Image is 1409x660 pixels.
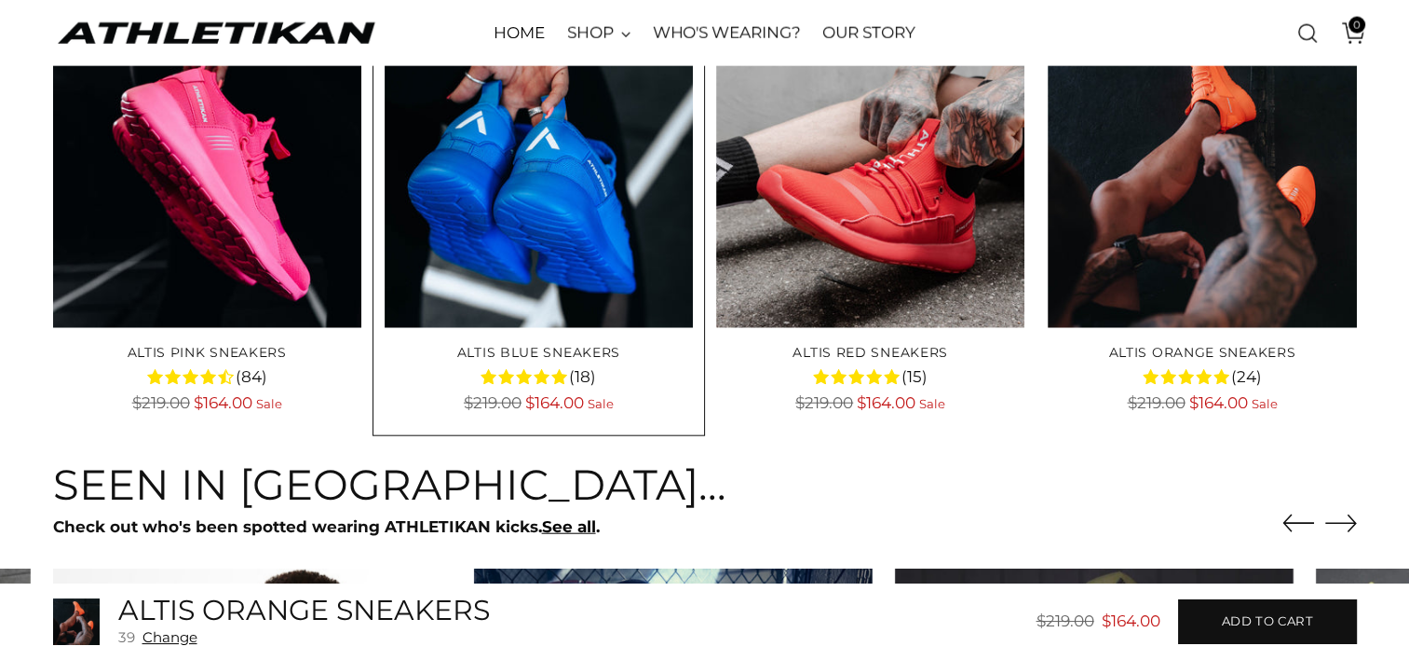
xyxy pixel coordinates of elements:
h3: Seen in [GEOGRAPHIC_DATA]... [53,461,726,508]
span: $164.00 [525,393,584,412]
span: (15) [901,365,928,390]
span: $219.00 [464,393,522,412]
span: Sale [1251,396,1277,411]
a: ALTIS Red Sneakers [793,344,948,361]
button: Add to cart [1178,599,1356,644]
span: (18) [569,365,596,390]
div: 4.7 rating (15 votes) [716,364,1024,389]
span: Add to cart [1221,612,1313,630]
span: Sale [588,396,614,411]
a: ATHLETIKAN [53,19,379,48]
h5: ALTIS Orange Sneakers [118,595,490,626]
span: Sale [256,396,282,411]
a: HOME [494,13,545,54]
span: $219.00 [1127,393,1185,412]
a: Open cart modal [1328,15,1365,52]
a: Open search modal [1289,15,1326,52]
div: 4.8 rating (24 votes) [1048,364,1356,389]
span: (84) [236,365,267,390]
span: $164.00 [194,393,252,412]
span: $164.00 [1188,393,1247,412]
img: ALTIS Pink Sneakers [53,20,361,328]
a: See all [542,517,596,536]
a: ALTIS Orange Sneakers [1109,344,1296,361]
span: $164.00 [857,393,915,412]
span: $219.00 [132,393,190,412]
img: ALTIS Blue Sneakers [385,20,693,328]
button: Move to previous carousel slide [1282,508,1314,540]
span: (24) [1231,365,1262,390]
span: 0 [1348,17,1365,34]
a: OUR STORY [822,13,914,54]
a: WHO'S WEARING? [653,13,801,54]
div: 4.8 rating (18 votes) [385,364,693,389]
div: 4.3 rating (84 votes) [53,364,361,389]
span: Sale [919,396,945,411]
button: Move to next carousel slide [1325,507,1357,539]
span: 39 [118,628,135,646]
strong: Check out who's been spotted wearing ATHLETIKAN kicks. [53,517,542,536]
a: ALTIS Pink Sneakers [127,344,286,361]
strong: . [596,517,600,536]
img: ALTIS Orange Sneakers [1048,20,1356,328]
span: $164.00 [1101,612,1159,630]
a: SHOP [567,13,630,54]
a: ALTIS Blue Sneakers [457,344,620,361]
button: Change [142,628,197,646]
span: $219.00 [1036,612,1093,630]
img: ALTIS Orange Sneakers [53,598,100,645]
span: $219.00 [795,393,853,412]
img: ALTIS Red Sneakers [716,20,1024,328]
